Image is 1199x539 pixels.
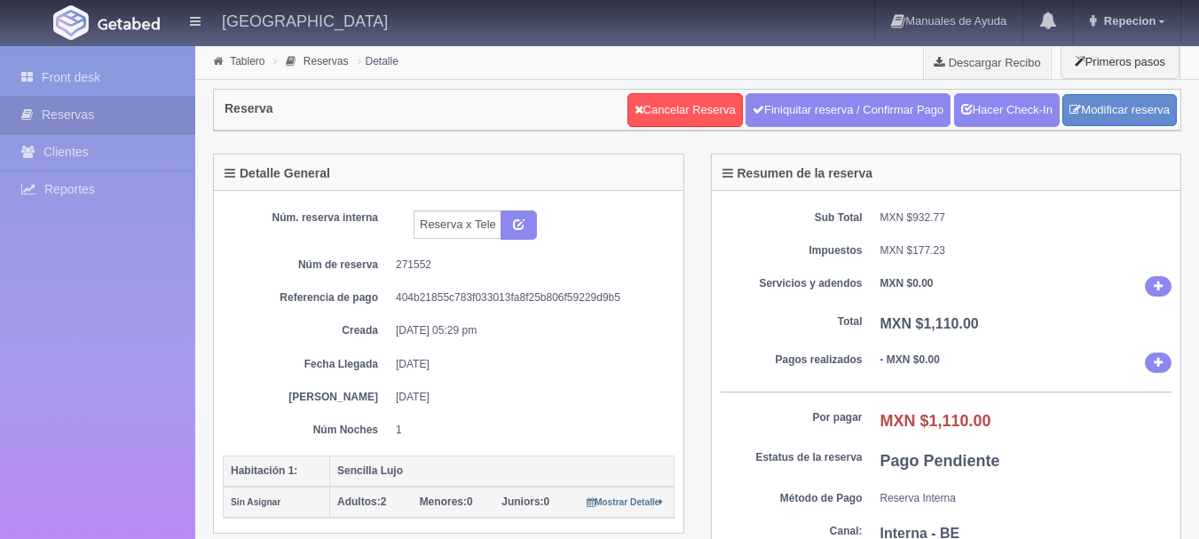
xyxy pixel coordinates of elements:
[236,390,378,405] dt: [PERSON_NAME]
[98,17,160,30] img: Getabed
[721,491,863,506] dt: Método de Pago
[745,93,951,127] a: Finiquitar reserva / Confirmar Pago
[954,93,1060,127] a: Hacer Check-In
[721,353,863,368] dt: Pagos realizados
[236,290,378,305] dt: Referencia de pago
[880,277,934,289] b: MXN $0.00
[721,410,863,425] dt: Por pagar
[501,495,549,508] span: 0
[721,243,863,258] dt: Impuestos
[236,258,378,273] dt: Núm de reserva
[236,423,378,438] dt: Núm Noches
[721,524,863,539] dt: Canal:
[330,456,674,487] th: Sencilla Lujo
[396,390,661,405] dd: [DATE]
[880,243,1172,258] dd: MXN $177.23
[880,412,991,430] b: MXN $1,110.00
[1100,14,1156,28] span: Repecion
[304,55,349,67] a: Reservas
[225,167,330,180] h4: Detalle General
[721,210,863,226] dt: Sub Total
[231,497,280,507] small: Sin Asignar
[396,290,661,305] dd: 404b21855c783f033013fa8f25b806f59229d9b5
[231,464,297,477] b: Habitación 1:
[420,495,467,508] strong: Menores:
[420,495,473,508] span: 0
[721,314,863,329] dt: Total
[721,276,863,291] dt: Servicios y adendos
[587,495,664,508] a: Mostrar Detalle
[236,357,378,372] dt: Fecha Llegada
[924,44,1051,80] a: Descargar Recibo
[396,357,661,372] dd: [DATE]
[337,495,386,508] span: 2
[396,258,661,273] dd: 271552
[1062,94,1177,127] a: Modificar reserva
[880,353,940,366] b: - MXN $0.00
[587,497,664,507] small: Mostrar Detalle
[880,491,1172,506] dd: Reserva Interna
[722,167,873,180] h4: Resumen de la reserva
[396,423,661,438] dd: 1
[627,93,743,127] a: Cancelar Reserva
[225,102,273,115] h4: Reserva
[236,323,378,338] dt: Creada
[501,495,543,508] strong: Juniors:
[230,55,264,67] a: Tablero
[1061,44,1179,79] button: Primeros pasos
[222,9,388,31] h4: [GEOGRAPHIC_DATA]
[337,495,381,508] strong: Adultos:
[353,52,403,69] li: Detalle
[396,323,661,338] dd: [DATE] 05:29 pm
[880,316,979,331] b: MXN $1,110.00
[721,450,863,465] dt: Estatus de la reserva
[880,210,1172,226] dd: MXN $932.77
[53,5,89,40] img: Getabed
[880,452,1000,470] b: Pago Pendiente
[236,210,378,226] dt: Núm. reserva interna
